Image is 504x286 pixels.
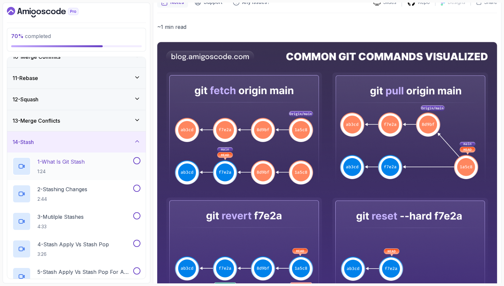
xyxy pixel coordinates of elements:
span: 70 % [11,33,24,39]
h3: 14 - Stash [12,138,34,146]
p: 5 - Stash Apply Vs Stash Pop For A Given Index [37,268,132,276]
p: 1:24 [37,168,85,175]
h3: 13 - Merge Conflicts [12,117,60,125]
button: 13-Merge Conflicts [7,110,146,131]
button: 3-Mutilple Stashes4:33 [12,212,140,231]
p: 2:52 [37,278,132,285]
p: 2 - Stashing Changes [37,185,87,193]
h3: 12 - Squash [12,95,38,103]
button: 2-Stashing Changes2:44 [12,185,140,203]
h3: 11 - Rebase [12,74,38,82]
span: completed [11,33,51,39]
button: 11-Rebase [7,68,146,89]
p: ~1 min read [157,22,497,31]
button: 14-Stash [7,132,146,153]
p: 2:44 [37,196,87,202]
button: 4-Stash Apply Vs Stash Pop3:26 [12,240,140,258]
button: 1-What Is Git Stash1:24 [12,157,140,175]
p: 4 - Stash Apply Vs Stash Pop [37,240,109,248]
a: Dashboard [7,7,94,17]
p: 3:26 [37,251,109,257]
button: 12-Squash [7,89,146,110]
p: 1 - What Is Git Stash [37,158,85,166]
p: 4:33 [37,223,84,230]
p: 3 - Mutilple Stashes [37,213,84,221]
button: 5-Stash Apply Vs Stash Pop For A Given Index2:52 [12,267,140,286]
